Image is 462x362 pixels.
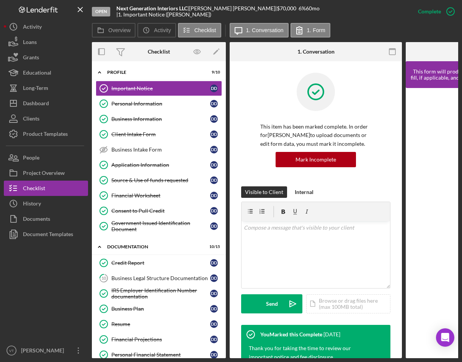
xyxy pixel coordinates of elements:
div: D D [210,274,218,282]
div: People [23,150,39,167]
div: D D [210,290,218,297]
div: Financial Worksheet [111,192,210,199]
button: Project Overview [4,165,88,181]
div: Government Issued Identification Document [111,220,210,232]
div: Credit Report [111,260,210,266]
div: 10 / 15 [206,245,220,249]
a: Credit ReportDD [96,255,222,271]
button: Overview [92,23,135,38]
div: Checklist [148,49,170,55]
button: Documents [4,211,88,227]
button: Send [241,294,302,313]
button: Loans [4,34,88,50]
div: D D [210,176,218,184]
a: Government Issued Identification DocumentDD [96,219,222,234]
button: Mark Incomplete [276,152,356,167]
div: Send [266,294,278,313]
div: Source & Use of funds requested [111,177,210,183]
button: Dashboard [4,96,88,111]
div: [PERSON_NAME] [PERSON_NAME] | [189,5,277,11]
a: Application InformationDD [96,157,222,173]
button: History [4,196,88,211]
div: Long-Term [23,80,48,98]
a: 10Business Legal Structure DocumentationDD [96,271,222,286]
button: Product Templates [4,126,88,142]
div: Documentation [107,245,201,249]
label: 1. Conversation [246,27,284,33]
div: Business Information [111,116,210,122]
div: 60 mo [306,5,320,11]
div: Project Overview [23,165,65,183]
div: IRS Employer Identification Number documentation [111,287,210,300]
div: $70,000 [277,5,299,11]
text: VT [9,349,14,353]
a: Business Intake FormDD [96,142,222,157]
div: D D [210,305,218,313]
b: Next Generation Interiors LLC [116,5,188,11]
div: Loans [23,34,37,52]
div: D D [210,130,218,138]
button: 1. Form [291,23,330,38]
button: Document Templates [4,227,88,242]
div: Client Intake Form [111,131,210,137]
div: Business Intake Form [111,147,210,153]
div: Dashboard [23,96,49,113]
button: Checklist [4,181,88,196]
div: D D [210,222,218,230]
div: Internal [295,186,313,198]
div: 9 / 10 [206,70,220,75]
label: Activity [154,27,171,33]
div: Personal Information [111,101,210,107]
div: Document Templates [23,227,73,244]
button: Internal [291,186,317,198]
div: Product Templates [23,126,68,143]
div: Consent to Pull Credit [111,208,210,214]
div: Business Legal Structure Documentation [111,275,210,281]
a: IRS Employer Identification Number documentationDD [96,286,222,301]
a: Clients [4,111,88,126]
button: Activity [4,19,88,34]
div: Grants [23,50,39,67]
div: Important Notice [111,85,210,91]
button: Checklist [178,23,221,38]
button: Grants [4,50,88,65]
a: ResumeDD [96,316,222,332]
a: Financial ProjectionsDD [96,332,222,347]
div: D D [210,207,218,215]
div: D D [210,161,218,169]
label: 1. Form [307,27,325,33]
div: | [116,5,189,11]
div: D D [210,146,218,153]
div: 1. Conversation [297,49,335,55]
a: Business InformationDD [96,111,222,127]
a: Consent to Pull CreditDD [96,203,222,219]
div: Business Plan [111,306,210,312]
div: D D [210,192,218,199]
label: Checklist [194,27,216,33]
div: Financial Projections [111,336,210,342]
div: Activity [23,19,42,36]
tspan: 10 [101,276,106,280]
div: Profile [107,70,201,75]
p: Thank you for taking the time to review our important notice and fee disclosure. [249,344,375,361]
div: Open [92,7,110,16]
button: Visible to Client [241,186,287,198]
div: Complete [418,4,441,19]
button: Activity [137,23,176,38]
button: Educational [4,65,88,80]
div: [PERSON_NAME] [19,343,69,360]
a: Client Intake FormDD [96,127,222,142]
button: 1. Conversation [230,23,289,38]
div: D D [210,115,218,123]
div: 6 % [299,5,306,11]
a: Business PlanDD [96,301,222,316]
